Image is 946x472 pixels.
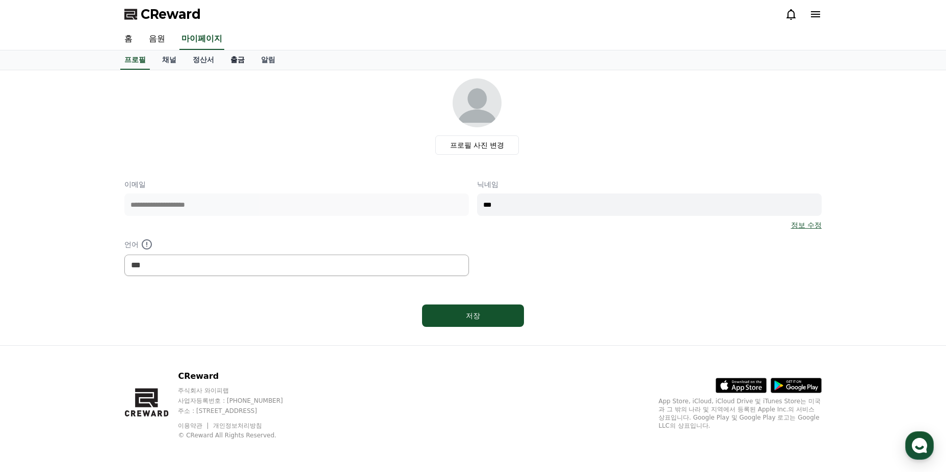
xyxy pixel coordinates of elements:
[442,311,504,321] div: 저장
[141,29,173,50] a: 음원
[120,50,150,70] a: 프로필
[3,323,67,348] a: 홈
[124,6,201,22] a: CReward
[157,338,170,346] span: 설정
[178,370,302,382] p: CReward
[179,29,224,50] a: 마이페이지
[435,135,519,155] label: 프로필 사진 변경
[93,339,106,347] span: 대화
[253,50,283,70] a: 알림
[178,386,302,395] p: 주식회사 와이피랩
[477,179,822,189] p: 닉네임
[659,397,822,430] p: App Store, iCloud, iCloud Drive 및 iTunes Store는 미국과 그 밖의 나라 및 지역에서 등록된 Apple Inc.의 서비스 상표입니다. Goo...
[67,323,132,348] a: 대화
[791,220,822,230] a: 정보 수정
[178,422,210,429] a: 이용약관
[154,50,185,70] a: 채널
[116,29,141,50] a: 홈
[32,338,38,346] span: 홈
[141,6,201,22] span: CReward
[178,397,302,405] p: 사업자등록번호 : [PHONE_NUMBER]
[132,323,196,348] a: 설정
[185,50,222,70] a: 정산서
[178,407,302,415] p: 주소 : [STREET_ADDRESS]
[422,304,524,327] button: 저장
[453,78,502,127] img: profile_image
[178,431,302,439] p: © CReward All Rights Reserved.
[124,179,469,189] p: 이메일
[213,422,262,429] a: 개인정보처리방침
[222,50,253,70] a: 출금
[124,238,469,251] p: 언어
